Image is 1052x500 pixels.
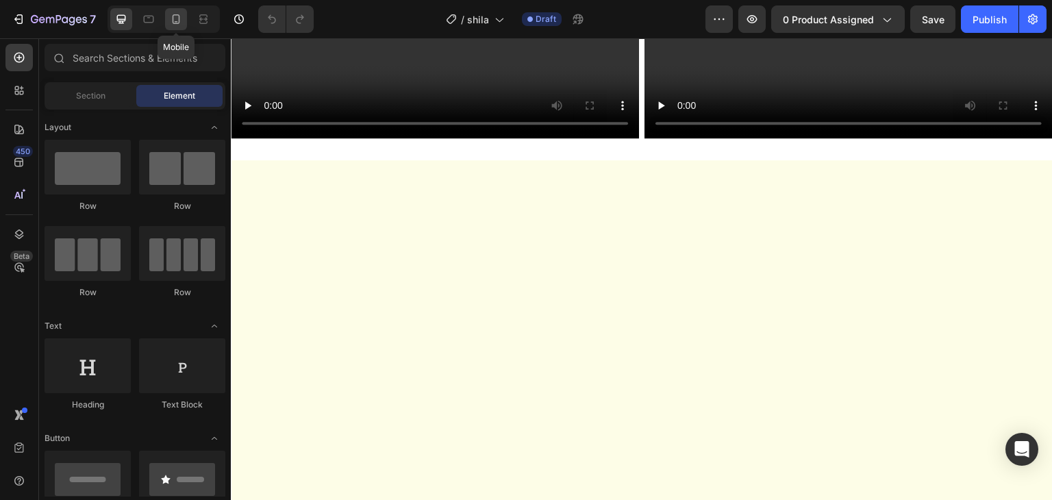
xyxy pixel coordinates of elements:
button: 0 product assigned [771,5,905,33]
span: Element [164,90,195,102]
span: shila [467,12,489,27]
div: Text Block [139,399,225,411]
span: / [461,12,464,27]
div: Publish [973,12,1007,27]
button: Publish [961,5,1018,33]
button: Save [910,5,955,33]
div: Row [139,200,225,212]
p: 7 [90,11,96,27]
span: Section [76,90,105,102]
span: Text [45,320,62,332]
span: Layout [45,121,71,134]
span: Button [45,432,70,445]
div: Row [139,286,225,299]
div: 450 [13,146,33,157]
div: Beta [10,251,33,262]
div: Open Intercom Messenger [1005,433,1038,466]
div: Row [45,286,131,299]
div: Undo/Redo [258,5,314,33]
span: Toggle open [203,315,225,337]
span: Toggle open [203,116,225,138]
button: 7 [5,5,102,33]
span: 0 product assigned [783,12,874,27]
iframe: Design area [231,38,1052,500]
span: Save [922,14,944,25]
span: Toggle open [203,427,225,449]
input: Search Sections & Elements [45,44,225,71]
div: Row [45,200,131,212]
div: Heading [45,399,131,411]
span: Draft [536,13,556,25]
